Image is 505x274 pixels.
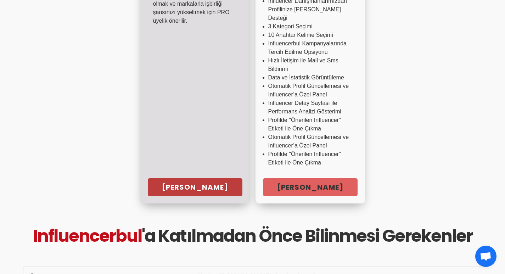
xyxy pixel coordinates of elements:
li: Otomatik Profil Güncellemesi ve Influencer’a Özel Panel [268,82,352,99]
li: Profilde "Önerilen Influencer" Etiketi ile Öne Çıkma [268,150,352,167]
span: Influencerbul [33,224,142,248]
li: 3 Kategori Seçimi [268,22,352,31]
li: Data ve İstatistik Görüntüleme [268,73,352,82]
li: Hızlı İletişim ile Mail ve Sms Bildirimi [268,56,352,73]
h1: 'a Katılmadan Önce Bilinmesi Gerekenler [27,223,478,249]
a: [PERSON_NAME] [263,178,358,196]
div: Açık sohbet [475,246,496,267]
li: 10 Anahtar Kelime Seçimi [268,31,352,39]
li: Otomatik Profil Güncellemesi ve Influencer’a Özel Panel [268,133,352,150]
a: [PERSON_NAME] [148,178,242,196]
li: Influencerbul Kampanyalarında Tercih Edilme Opsiyonu [268,39,352,56]
li: Influencer Detay Sayfası ile Performans Analizi Gösterimi [268,99,352,116]
li: Profilde "Önerilen Influencer" Etiketi ile Öne Çıkma [268,116,352,133]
